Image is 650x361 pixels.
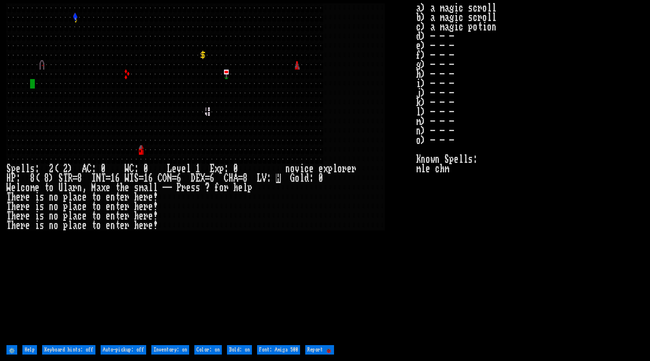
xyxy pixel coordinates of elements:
div: r [144,221,148,230]
div: a [73,221,77,230]
div: t [44,183,49,193]
div: e [82,193,87,202]
div: t [92,211,96,221]
div: e [186,183,191,193]
div: v [295,164,300,174]
div: E [196,174,200,183]
div: e [16,193,21,202]
div: W [125,174,129,183]
div: 1 [110,174,115,183]
div: 6 [177,174,181,183]
div: H [6,174,11,183]
div: e [148,202,153,211]
div: 8 [44,174,49,183]
div: e [106,202,110,211]
div: o [290,164,295,174]
input: Bold: on [227,345,252,355]
div: e [106,183,110,193]
div: h [134,193,139,202]
div: t [115,211,120,221]
div: S [58,174,63,183]
div: r [125,202,129,211]
div: n [110,211,115,221]
input: Font: Amiga 500 [257,345,300,355]
div: e [106,193,110,202]
div: r [125,221,129,230]
div: h [134,211,139,221]
div: 1 [196,164,200,174]
div: e [82,202,87,211]
div: G [290,174,295,183]
div: e [25,221,30,230]
div: x [323,164,328,174]
div: o [295,174,300,183]
div: 8 [30,174,35,183]
div: l [25,164,30,174]
div: e [181,164,186,174]
div: T [6,221,11,230]
div: 1 [144,174,148,183]
div: L [257,174,262,183]
div: n [110,193,115,202]
div: C [87,164,92,174]
div: o [54,211,58,221]
div: p [63,202,68,211]
div: = [106,174,110,183]
div: = [139,174,144,183]
div: A [82,164,87,174]
div: t [115,193,120,202]
div: e [106,211,110,221]
div: C [224,174,229,183]
input: Color: on [194,345,222,355]
div: a [144,183,148,193]
div: h [233,183,238,193]
div: P [11,174,16,183]
div: s [30,164,35,174]
div: 8 [243,174,248,183]
div: r [125,193,129,202]
div: r [224,183,229,193]
div: a [96,183,101,193]
div: = [238,174,243,183]
div: T [6,211,11,221]
div: U [58,183,63,193]
div: r [181,183,186,193]
div: e [238,183,243,193]
div: ( [54,164,58,174]
div: C [129,164,134,174]
div: T [6,193,11,202]
div: p [11,164,16,174]
div: p [63,211,68,221]
div: o [96,202,101,211]
div: s [40,211,44,221]
div: h [120,183,125,193]
div: e [347,164,352,174]
div: a [73,193,77,202]
div: 6 [148,174,153,183]
div: o [54,221,58,230]
div: n [49,202,54,211]
div: : [224,164,229,174]
div: C [158,174,162,183]
div: e [120,211,125,221]
div: l [333,164,337,174]
div: D [191,174,196,183]
div: 0 [101,164,106,174]
div: ) [68,164,73,174]
div: X [200,174,205,183]
div: r [21,202,25,211]
div: r [352,164,356,174]
div: a [73,211,77,221]
div: e [106,221,110,230]
div: e [25,202,30,211]
div: e [16,202,21,211]
div: l [21,164,25,174]
div: T [101,174,106,183]
div: o [54,193,58,202]
div: e [25,211,30,221]
div: o [96,211,101,221]
div: 6 [115,174,120,183]
div: o [54,202,58,211]
div: S [6,164,11,174]
div: = [172,174,177,183]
